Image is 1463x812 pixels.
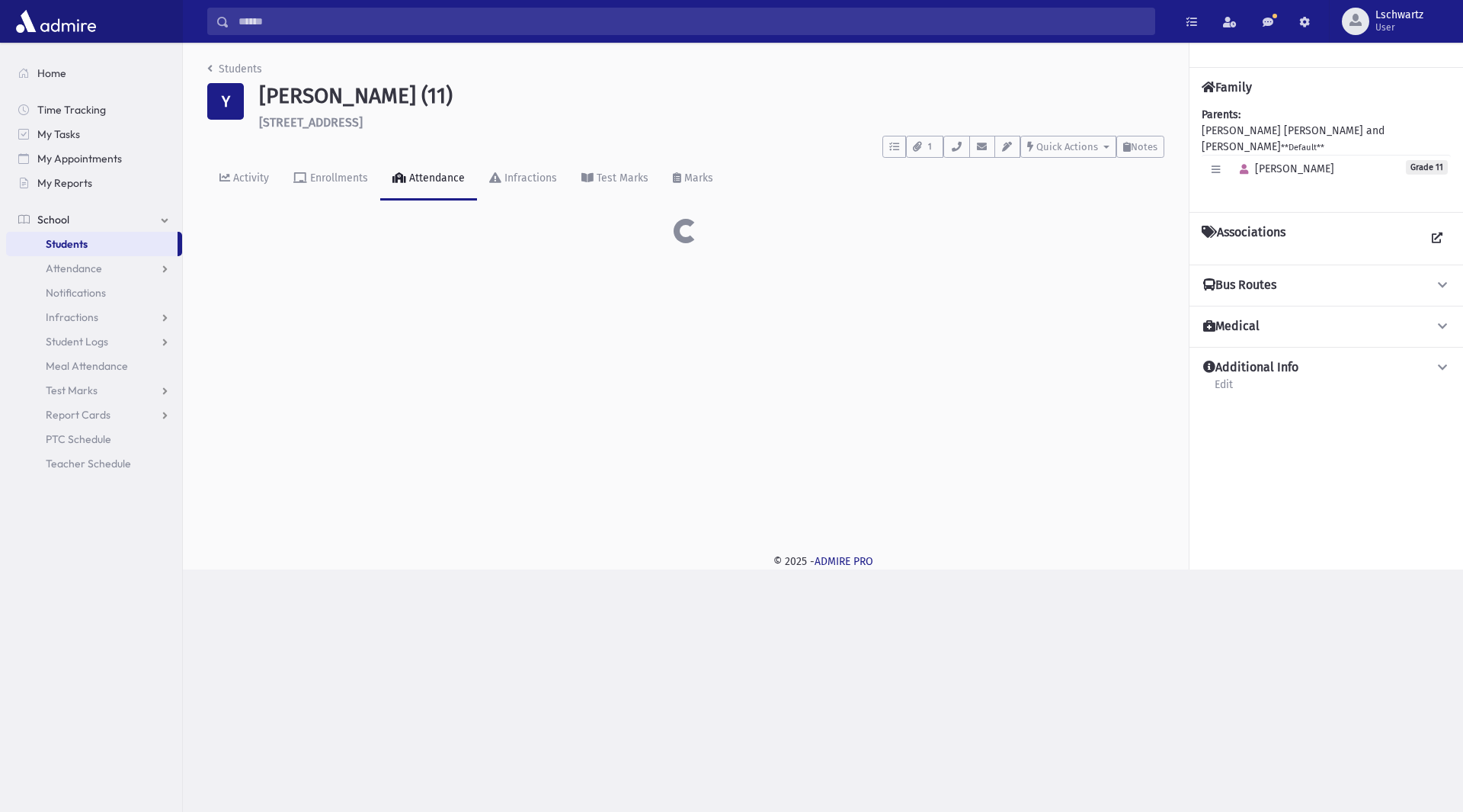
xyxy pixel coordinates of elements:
[1203,278,1276,294] h4: Bus Routes
[906,136,943,158] button: 1
[1375,21,1423,34] span: User
[1375,9,1423,21] span: Lschwartz
[46,408,110,422] span: Report Cards
[1036,141,1098,152] span: Quick Actions
[46,262,102,275] span: Attendance
[207,554,1439,570] div: © 2025 -
[1203,360,1298,376] h4: Additional Info
[46,237,88,251] span: Students
[6,281,182,305] a: Notifications
[1423,225,1451,252] a: View all Associations
[569,158,661,201] a: Test Marks
[1202,319,1451,335] button: Medical
[6,403,182,427] a: Report Cards
[477,158,569,201] a: Infractions
[1116,136,1164,158] button: Notes
[6,232,178,256] a: Students
[46,432,111,446] span: PTC Schedule
[1406,160,1448,175] span: Grade 11
[229,8,1154,35] input: Search
[1020,136,1116,158] button: Quick Actions
[6,329,182,354] a: Student Logs
[1202,108,1241,121] b: Parents:
[6,256,182,281] a: Attendance
[924,140,936,154] span: 1
[46,457,131,470] span: Teacher Schedule
[37,176,92,190] span: My Reports
[681,172,713,185] div: Marks
[259,83,1164,109] h1: [PERSON_NAME] (11)
[1202,80,1252,95] h4: Family
[1233,162,1334,175] span: [PERSON_NAME]
[207,61,262,83] nav: breadcrumb
[37,127,80,141] span: My Tasks
[37,213,69,226] span: School
[1202,360,1451,376] button: Additional Info
[6,171,182,195] a: My Reports
[594,172,648,185] div: Test Marks
[46,335,108,348] span: Student Logs
[501,172,557,185] div: Infractions
[207,158,281,201] a: Activity
[6,61,182,85] a: Home
[46,286,106,300] span: Notifications
[6,378,182,403] a: Test Marks
[6,146,182,171] a: My Appointments
[37,152,122,165] span: My Appointments
[12,6,100,37] img: AdmirePro
[6,122,182,146] a: My Tasks
[815,555,873,568] a: ADMIRE PRO
[380,158,477,201] a: Attendance
[46,384,98,397] span: Test Marks
[6,305,182,329] a: Infractions
[230,172,269,185] div: Activity
[281,158,380,201] a: Enrollments
[6,98,182,122] a: Time Tracking
[46,359,128,373] span: Meal Attendance
[46,310,98,324] span: Infractions
[406,172,465,185] div: Attendance
[6,427,182,451] a: PTC Schedule
[259,115,1164,130] h6: [STREET_ADDRESS]
[207,63,262,75] a: Students
[1202,107,1451,200] div: [PERSON_NAME] [PERSON_NAME] and [PERSON_NAME]
[661,158,725,201] a: Marks
[1214,376,1234,403] a: Edit
[207,83,244,120] div: Y
[1202,278,1451,294] button: Bus Routes
[6,207,182,232] a: School
[37,103,106,117] span: Time Tracking
[1131,141,1157,152] span: Notes
[6,451,182,476] a: Teacher Schedule
[6,354,182,378] a: Meal Attendance
[37,66,66,80] span: Home
[307,172,368,185] div: Enrollments
[1203,319,1260,335] h4: Medical
[1202,225,1285,252] h4: Associations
